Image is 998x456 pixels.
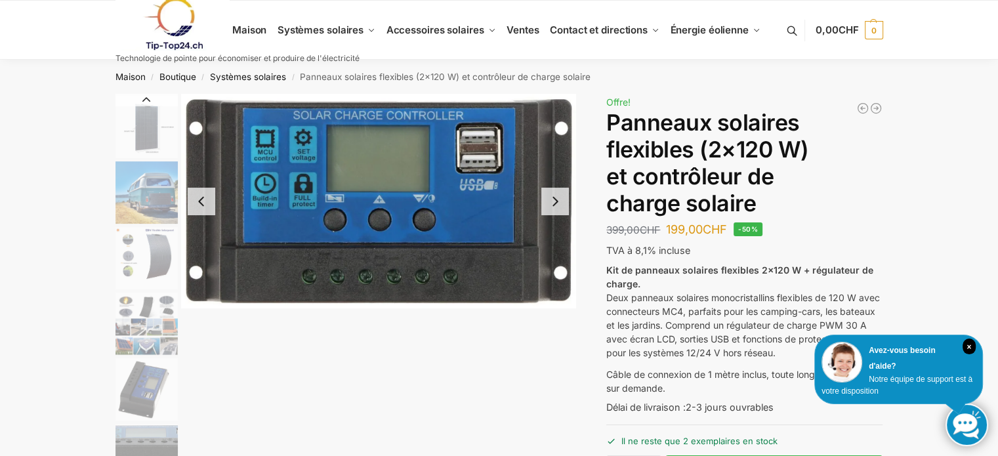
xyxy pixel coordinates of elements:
span: 0 [865,21,883,39]
font: Panneaux solaires flexibles (2×120 W) et contrôleur de charge solaire [606,109,809,216]
font: 399,00 [606,224,640,236]
font: Accessoires solaires [386,24,484,36]
a: Contact et directions [545,1,665,60]
img: Possibilités d'application flexibles et infinies [115,161,178,224]
font: Offre! [606,96,631,108]
font: Deux panneaux solaires monocristallins flexibles de 120 W avec connecteurs MC4, parfaits pour les... [606,292,880,358]
button: Previous slide [188,188,215,215]
font: 2-3 jours ouvrables [686,402,774,413]
font: Câble de connexion de 1 mètre inclus, toute longueur disponible sur demande. [606,369,881,394]
button: Next slide [541,188,569,215]
img: Module solaire flexible 120 watts [115,96,178,158]
font: Il ne reste que 2 exemplaires en stock [621,436,778,446]
font: Kit de panneaux solaires flexibles 2×120 W + régulateur de charge. [606,264,873,289]
font: 199,00 [666,222,703,236]
a: Énergie éolienne [665,1,766,60]
li: 2 / 9 [112,94,178,159]
font: Contact et directions [550,24,648,36]
font: Panneaux solaires flexibles (2×120 W) et contrôleur de charge solaire [300,72,591,82]
a: Maison [115,72,146,82]
font: / [201,73,204,81]
font: Énergie éolienne [670,24,748,36]
li: 6 / 9 [112,356,178,422]
font: Technologie de pointe pour économiser et produire de l'électricité [115,53,360,63]
font: Avez-vous besoin d'aide? [869,346,936,371]
img: s-l1600 (4) [115,227,178,289]
li: 5 / 9 [112,291,178,356]
nav: Fil d'Ariane [92,60,906,94]
a: Centrale électrique de balcon 1780 watts avec stockage de batterie Zendure de 4 kWh capable d'ali... [869,102,883,115]
a: 0,00CHF 0 [816,10,883,50]
img: Flexible dans tous les domaines [115,293,178,355]
font: TVA à 8,1% incluse [606,245,690,256]
font: Délai de livraison : [606,402,686,413]
span: CHF [839,24,859,36]
a: Centrale électrique pour balcon 890/600 watts verre/verre bificiel [856,102,869,115]
img: Service client [821,342,862,383]
font: / [151,73,154,81]
font: × [967,342,971,352]
font: / [292,73,295,81]
li: 8 / 9 [181,94,576,308]
a: Accessoires solaires [381,1,501,60]
li: 4 / 9 [112,225,178,291]
a: Systèmes solaires [210,72,286,82]
button: Diapositive précédente [115,93,178,106]
img: contrôleur de charge [115,358,178,421]
span: 0,00 [816,24,858,36]
a: Ventes [501,1,545,60]
font: CHF [703,222,727,236]
li: 3 / 9 [112,159,178,225]
font: Notre équipe de support est à votre disposition [821,375,972,396]
img: Contrôleur de charge solaire [181,94,576,308]
font: -50% [738,225,758,233]
font: CHF [640,224,660,236]
i: Fermer [963,339,976,354]
font: Ventes [507,24,539,36]
a: Boutique [159,72,196,82]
